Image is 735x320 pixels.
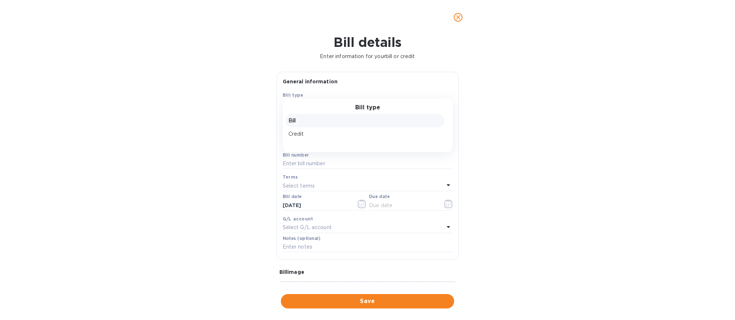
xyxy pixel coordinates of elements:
p: Credit [288,130,441,138]
p: Bill [288,117,441,124]
h3: Bill type [355,104,380,111]
input: Due date [369,200,437,211]
p: Select terms [283,182,315,190]
b: Bill [283,101,291,106]
b: G/L account [283,216,313,222]
label: Notes (optional) [283,236,321,241]
input: Enter notes [283,242,453,253]
input: Select date [283,200,351,211]
span: Save [287,297,448,306]
button: close [449,9,467,26]
b: Terms [283,174,298,180]
label: Bill number [283,153,309,157]
b: Bill type [283,92,304,98]
h1: Bill details [6,35,729,50]
label: Due date [369,195,390,199]
label: Bill date [283,195,302,199]
input: Enter bill number [283,158,453,169]
p: Bill image [279,268,456,276]
p: Select G/L account [283,224,332,231]
button: Save [281,294,454,308]
p: Enter information for your bill or credit [6,53,729,60]
b: General information [283,79,338,84]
